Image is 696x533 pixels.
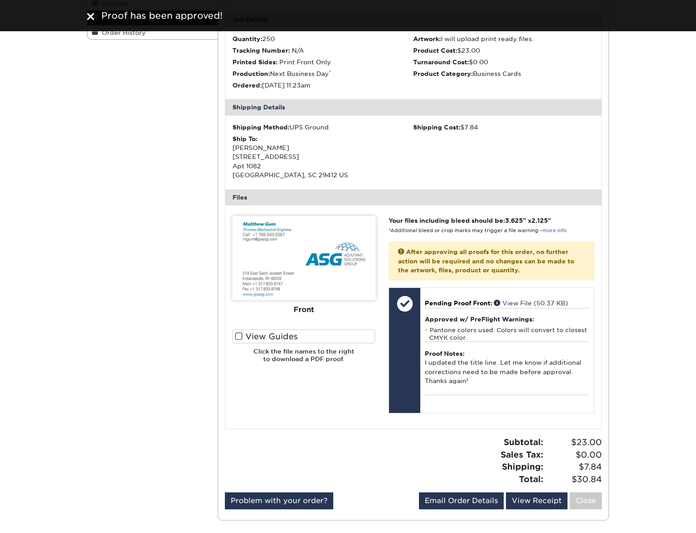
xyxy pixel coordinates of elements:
span: 3.625 [505,217,523,224]
strong: Tracking Number: [232,47,290,54]
div: Shipping Details [225,99,602,115]
strong: Proof Notes: [425,350,464,357]
span: Print Front Only [279,58,331,66]
strong: After approving all proofs for this order, no further action will be required and no changes can ... [398,248,574,274]
img: close [87,13,94,20]
strong: Shipping Method: [232,124,290,131]
strong: Ship To: [232,135,257,142]
li: Next Business Day [232,69,414,78]
div: Front [232,300,376,320]
strong: Product Cost: [413,47,457,54]
strong: Ordered: [232,82,262,89]
a: Email Order Details [419,492,504,509]
span: 2.125 [531,217,548,224]
a: more info [543,228,567,233]
div: $7.84 [413,123,594,132]
strong: Artwork: [413,35,441,42]
label: View Guides [232,329,376,343]
span: $7.84 [546,461,602,473]
div: I updated the title line. Let me know if additional corrections need to be made before approval. ... [425,341,589,395]
li: Business Cards [413,69,594,78]
span: Order History [98,29,146,36]
li: $0.00 [413,58,594,67]
strong: Your files including bleed should be: " x " [389,217,551,224]
div: [PERSON_NAME] [STREET_ADDRESS] Apt 1082 [GEOGRAPHIC_DATA], SC 29412 US [232,134,414,180]
strong: Printed Sides: [232,58,278,66]
small: *Additional bleed or crop marks may trigger a file warning – [389,228,567,233]
strong: Turnaround Cost: [413,58,469,66]
a: Order History [87,25,218,39]
h4: Approved w/ PreFlight Warnings: [425,316,589,323]
span: $30.84 [546,473,602,486]
strong: Sales Tax: [501,450,543,459]
div: Files [225,189,602,205]
a: Close [570,492,602,509]
strong: Shipping: [502,462,543,471]
strong: Shipping Cost: [413,124,460,131]
span: $23.00 [546,436,602,449]
h6: Click the file names to the right to download a PDF proof. [232,348,376,370]
span: Pending Proof Front: [425,300,492,307]
strong: Quantity: [232,35,262,42]
div: UPS Ground [232,123,414,132]
strong: Product Category: [413,70,473,77]
span: $0.00 [546,449,602,461]
li: $23.00 [413,46,594,55]
a: View File (50.37 KB) [494,300,568,307]
a: View Receipt [506,492,568,509]
a: Problem with your order? [225,492,333,509]
li: 250 [232,34,414,43]
span: N/A [292,47,304,54]
strong: Production: [232,70,270,77]
li: [DATE] 11:23am [232,81,414,90]
li: Pantone colors used. Colors will convert to closest CMYK color. [425,326,589,341]
strong: Subtotal: [504,437,543,447]
strong: Total: [519,474,543,484]
span: Proof has been approved! [101,10,223,21]
li: I will upload print ready files. [413,34,594,43]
